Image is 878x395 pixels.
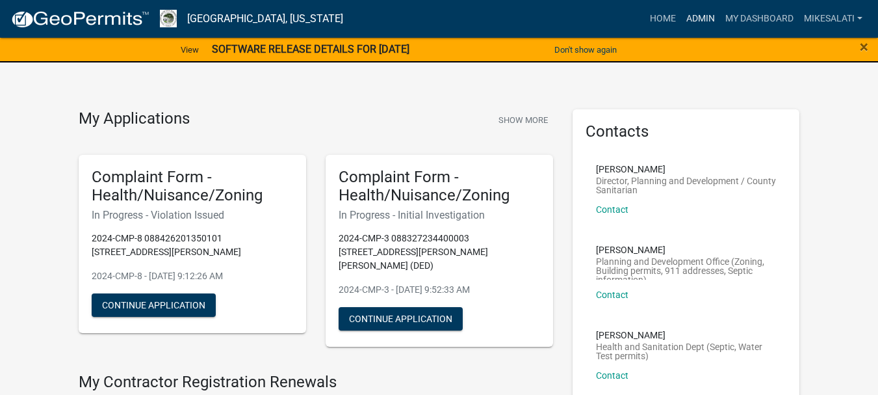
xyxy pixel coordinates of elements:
a: Admin [681,7,720,31]
h5: Complaint Form - Health/Nuisance/Zoning [92,168,293,206]
a: View [175,39,204,61]
a: Contact [596,290,628,300]
button: Continue Application [92,293,216,317]
p: 2024-CMP-3 088327234400003 [STREET_ADDRESS][PERSON_NAME][PERSON_NAME] (DED) [339,232,540,273]
h4: My Applications [79,109,190,129]
button: Don't show again [549,39,622,61]
h6: In Progress - Violation Issued [92,209,293,221]
h5: Contacts [586,122,787,141]
p: 2024-CMP-3 - [DATE] 9:52:33 AM [339,283,540,297]
span: × [860,38,868,56]
a: MikeSalati [799,7,868,31]
p: [PERSON_NAME] [596,165,777,174]
a: Contact [596,370,628,381]
a: Home [645,7,681,31]
p: Director, Planning and Development / County Sanitarian [596,176,777,195]
h5: Complaint Form - Health/Nuisance/Zoning [339,168,540,206]
button: Close [860,39,868,55]
strong: SOFTWARE RELEASE DETAILS FOR [DATE] [212,43,409,55]
p: Planning and Development Office (Zoning, Building permits, 911 addresses, Septic information) [596,257,777,280]
img: Boone County, Iowa [160,10,177,27]
a: [GEOGRAPHIC_DATA], [US_STATE] [187,8,343,30]
p: [PERSON_NAME] [596,331,777,340]
h6: In Progress - Initial Investigation [339,209,540,221]
h4: My Contractor Registration Renewals [79,373,553,392]
p: 2024-CMP-8 088426201350101 [STREET_ADDRESS][PERSON_NAME] [92,232,293,259]
a: Contact [596,204,628,215]
p: [PERSON_NAME] [596,245,777,254]
p: 2024-CMP-8 - [DATE] 9:12:26 AM [92,269,293,283]
button: Continue Application [339,307,463,331]
button: Show More [493,109,553,131]
p: Health and Sanitation Dept (Septic, Water Test permits) [596,342,777,361]
a: My Dashboard [720,7,799,31]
